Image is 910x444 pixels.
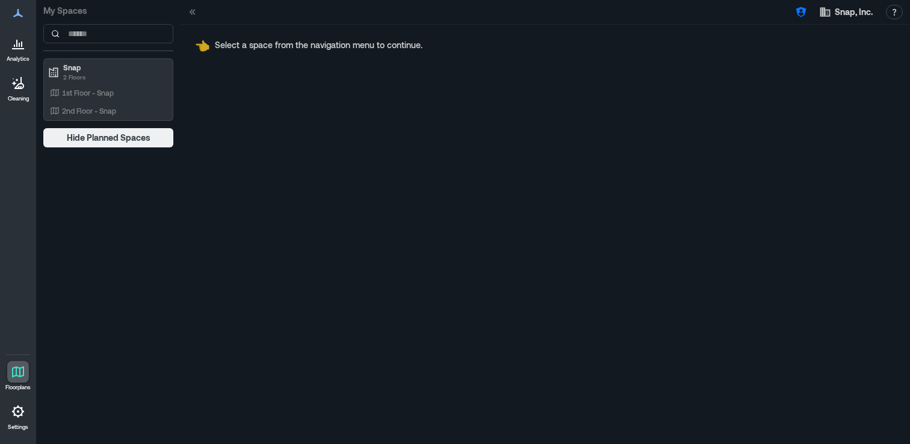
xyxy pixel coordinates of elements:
[3,29,33,66] a: Analytics
[8,424,28,431] p: Settings
[835,6,873,18] span: Snap, Inc.
[2,357,34,395] a: Floorplans
[63,63,164,72] p: Snap
[8,95,29,102] p: Cleaning
[63,72,164,82] p: 2 Floors
[195,38,210,52] span: pointing left
[43,5,173,17] p: My Spaces
[4,397,32,434] a: Settings
[62,106,116,116] p: 2nd Floor - Snap
[7,55,29,63] p: Analytics
[43,128,173,147] button: Hide Planned Spaces
[62,88,114,97] p: 1st Floor - Snap
[67,132,150,144] span: Hide Planned Spaces
[816,2,876,22] button: Snap, Inc.
[3,69,33,106] a: Cleaning
[215,39,422,51] p: Select a space from the navigation menu to continue.
[5,384,31,391] p: Floorplans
